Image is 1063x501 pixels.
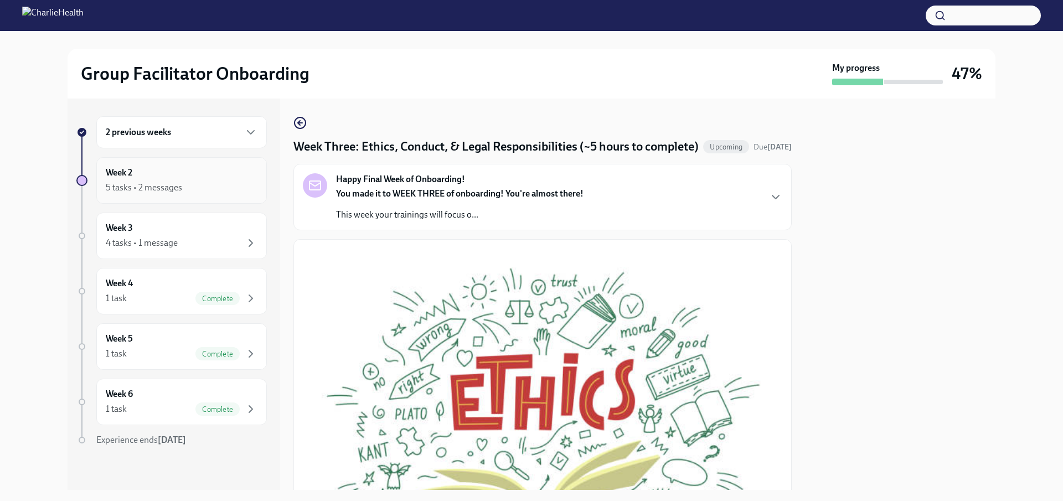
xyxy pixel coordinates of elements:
[106,348,127,360] div: 1 task
[76,379,267,425] a: Week 61 taskComplete
[76,213,267,259] a: Week 34 tasks • 1 message
[106,333,133,345] h6: Week 5
[106,277,133,290] h6: Week 4
[106,237,178,249] div: 4 tasks • 1 message
[754,142,792,152] span: Due
[106,167,132,179] h6: Week 2
[22,7,84,24] img: CharlieHealth
[336,209,584,221] p: This week your trainings will focus o...
[96,116,267,148] div: 2 previous weeks
[195,405,240,414] span: Complete
[336,188,584,199] strong: You made it to WEEK THREE of onboarding! You're almost there!
[158,435,186,445] strong: [DATE]
[195,295,240,303] span: Complete
[106,388,133,400] h6: Week 6
[195,350,240,358] span: Complete
[952,64,982,84] h3: 47%
[293,138,699,155] h4: Week Three: Ethics, Conduct, & Legal Responsibilities (~5 hours to complete)
[767,142,792,152] strong: [DATE]
[832,62,880,74] strong: My progress
[703,143,749,151] span: Upcoming
[336,173,465,185] strong: Happy Final Week of Onboarding!
[106,403,127,415] div: 1 task
[106,292,127,304] div: 1 task
[106,126,171,138] h6: 2 previous weeks
[106,222,133,234] h6: Week 3
[76,268,267,314] a: Week 41 taskComplete
[754,142,792,152] span: October 27th, 2025 10:00
[81,63,309,85] h2: Group Facilitator Onboarding
[96,435,186,445] span: Experience ends
[76,323,267,370] a: Week 51 taskComplete
[76,157,267,204] a: Week 25 tasks • 2 messages
[106,182,182,194] div: 5 tasks • 2 messages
